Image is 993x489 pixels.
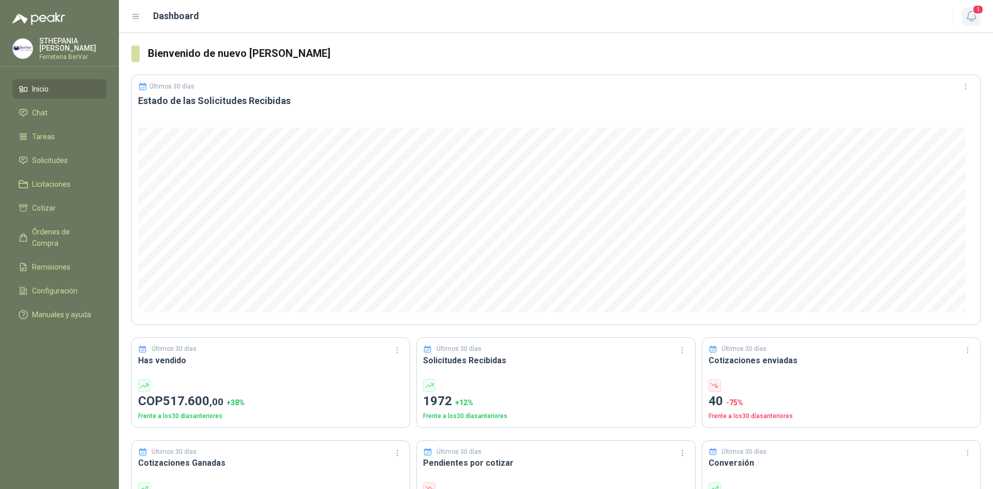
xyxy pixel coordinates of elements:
[138,354,403,367] h3: Has vendido
[148,46,981,62] h3: Bienvenido de nuevo [PERSON_NAME]
[709,456,974,469] h3: Conversión
[726,398,743,407] span: -75 %
[12,305,107,324] a: Manuales y ayuda
[138,411,403,421] p: Frente a los 30 días anteriores
[32,261,70,273] span: Remisiones
[12,12,65,25] img: Logo peakr
[12,222,107,253] a: Órdenes de Compra
[962,7,981,26] button: 1
[138,95,974,107] h3: Estado de las Solicitudes Recibidas
[32,202,56,214] span: Cotizar
[32,107,48,118] span: Chat
[12,79,107,99] a: Inicio
[39,37,107,52] p: STHEPANIA [PERSON_NAME]
[12,281,107,301] a: Configuración
[709,411,974,421] p: Frente a los 30 días anteriores
[12,174,107,194] a: Licitaciones
[972,5,984,14] span: 1
[437,447,482,457] p: Últimos 30 días
[227,398,245,407] span: + 38 %
[149,83,194,90] p: Últimos 30 días
[32,155,68,166] span: Solicitudes
[12,103,107,123] a: Chat
[455,398,473,407] span: + 12 %
[423,354,688,367] h3: Solicitudes Recibidas
[32,179,70,190] span: Licitaciones
[153,9,199,23] h1: Dashboard
[709,392,974,411] p: 40
[13,39,33,58] img: Company Logo
[32,226,97,249] span: Órdenes de Compra
[721,344,766,354] p: Últimos 30 días
[138,456,403,469] h3: Cotizaciones Ganadas
[32,131,55,142] span: Tareas
[423,456,688,469] h3: Pendientes por cotizar
[209,396,223,408] span: ,00
[437,344,482,354] p: Últimos 30 días
[12,151,107,170] a: Solicitudes
[32,309,91,320] span: Manuales y ayuda
[12,257,107,277] a: Remisiones
[709,354,974,367] h3: Cotizaciones enviadas
[423,411,688,421] p: Frente a los 30 días anteriores
[152,447,197,457] p: Últimos 30 días
[39,54,107,60] p: Ferreteria BerVar
[12,127,107,146] a: Tareas
[721,447,766,457] p: Últimos 30 días
[32,83,49,95] span: Inicio
[138,392,403,411] p: COP
[12,198,107,218] a: Cotizar
[163,394,223,408] span: 517.600
[423,392,688,411] p: 1972
[152,344,197,354] p: Últimos 30 días
[32,285,78,297] span: Configuración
